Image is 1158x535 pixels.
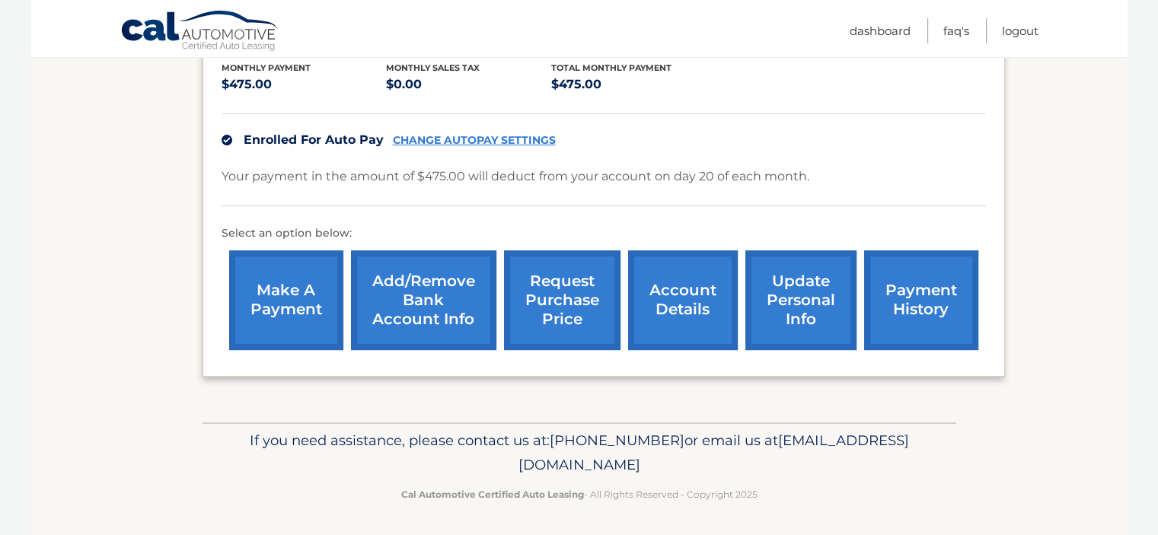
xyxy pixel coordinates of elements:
[212,428,946,477] p: If you need assistance, please contact us at: or email us at
[229,250,343,350] a: make a payment
[401,489,584,500] strong: Cal Automotive Certified Auto Leasing
[1002,18,1038,43] a: Logout
[222,62,311,73] span: Monthly Payment
[943,18,969,43] a: FAQ's
[386,62,480,73] span: Monthly sales Tax
[864,250,978,350] a: payment history
[745,250,857,350] a: update personal info
[222,74,387,95] p: $475.00
[351,250,496,350] a: Add/Remove bank account info
[222,166,809,187] p: Your payment in the amount of $475.00 will deduct from your account on day 20 of each month.
[222,135,232,145] img: check.svg
[120,10,280,54] a: Cal Automotive
[551,62,672,73] span: Total Monthly Payment
[504,250,620,350] a: request purchase price
[551,74,716,95] p: $475.00
[212,486,946,502] p: - All Rights Reserved - Copyright 2025
[628,250,738,350] a: account details
[550,432,684,449] span: [PHONE_NUMBER]
[386,74,551,95] p: $0.00
[222,225,986,243] p: Select an option below:
[244,132,384,147] span: Enrolled For Auto Pay
[393,134,556,147] a: CHANGE AUTOPAY SETTINGS
[850,18,911,43] a: Dashboard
